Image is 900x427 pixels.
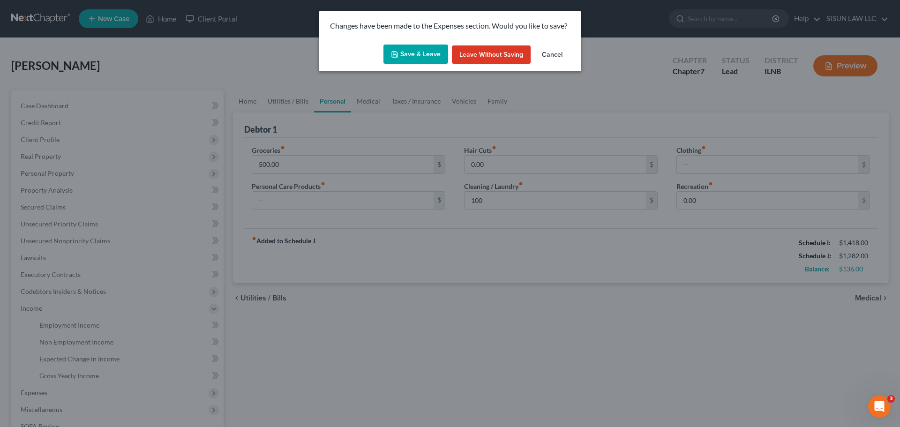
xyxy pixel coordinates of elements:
[868,395,891,418] iframe: Intercom live chat
[534,45,570,64] button: Cancel
[887,395,895,403] span: 3
[383,45,448,64] button: Save & Leave
[330,21,570,31] p: Changes have been made to the Expenses section. Would you like to save?
[452,45,531,64] button: Leave without Saving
